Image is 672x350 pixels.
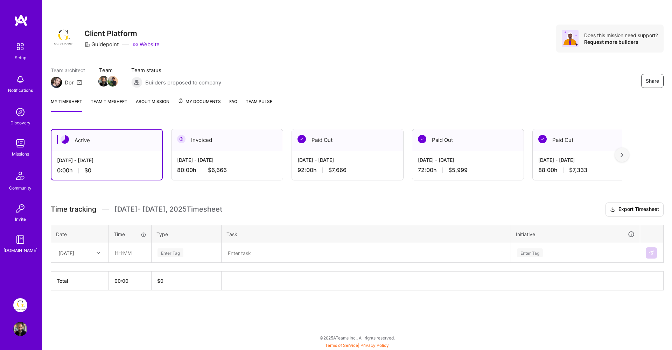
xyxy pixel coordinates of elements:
[171,129,283,151] div: Invoiced
[51,67,85,74] span: Team architect
[3,247,37,254] div: [DOMAIN_NAME]
[418,166,518,174] div: 72:00 h
[584,32,658,39] div: Does this mission need support?
[562,30,579,47] img: Avatar
[448,166,468,174] span: $5,999
[297,135,306,143] img: Paid Out
[51,130,162,151] div: Active
[15,215,26,223] div: Invite
[412,129,524,151] div: Paid Out
[538,156,638,164] div: [DATE] - [DATE]
[51,205,96,214] span: Time tracking
[61,135,69,144] img: Active
[584,39,658,45] div: Request more builders
[13,298,27,312] img: Guidepoint: Client Platform
[13,105,27,119] img: discovery
[418,135,426,143] img: Paid Out
[131,77,142,88] img: Builders proposed to company
[84,29,160,38] h3: Client Platform
[297,156,398,164] div: [DATE] - [DATE]
[538,166,638,174] div: 88:00 h
[641,74,664,88] button: Share
[297,166,398,174] div: 92:00 h
[538,135,547,143] img: Paid Out
[99,75,108,87] a: Team Member Avatar
[13,233,27,247] img: guide book
[13,73,27,87] img: bell
[177,156,277,164] div: [DATE] - [DATE]
[418,156,518,164] div: [DATE] - [DATE]
[157,247,183,258] div: Enter Tag
[222,225,511,243] th: Task
[13,201,27,215] img: Invite
[177,135,185,143] img: Invoiced
[208,166,227,174] span: $6,666
[516,230,635,238] div: Initiative
[12,150,29,158] div: Missions
[325,343,389,348] span: |
[246,98,272,112] a: Team Pulse
[610,206,616,213] i: icon Download
[84,41,119,48] div: Guidepoint
[109,272,152,290] th: 00:00
[569,166,587,174] span: $7,333
[246,99,272,104] span: Team Pulse
[145,79,221,86] span: Builders proposed to company
[12,322,29,336] a: User Avatar
[51,77,62,88] img: Team Architect
[108,75,117,87] a: Team Member Avatar
[97,251,100,255] i: icon Chevron
[292,129,403,151] div: Paid Out
[517,247,543,258] div: Enter Tag
[8,87,33,94] div: Notifications
[14,14,28,27] img: logo
[177,166,277,174] div: 80:00 h
[178,98,221,112] a: My Documents
[649,250,654,256] img: Submit
[15,54,26,61] div: Setup
[605,203,664,217] button: Export Timesheet
[12,298,29,312] a: Guidepoint: Client Platform
[57,167,156,174] div: 0:00 h
[157,278,163,284] span: $ 0
[107,76,118,87] img: Team Member Avatar
[91,98,127,112] a: Team timesheet
[621,152,623,157] img: right
[114,205,222,214] span: [DATE] - [DATE] , 2025 Timesheet
[13,39,28,54] img: setup
[51,98,82,112] a: My timesheet
[65,79,74,86] div: Dor
[131,67,221,74] span: Team status
[229,98,237,112] a: FAQ
[178,98,221,105] span: My Documents
[51,225,109,243] th: Date
[109,243,151,262] input: HH:MM
[58,249,74,256] div: [DATE]
[133,41,160,48] a: Website
[360,343,389,348] a: Privacy Policy
[325,343,358,348] a: Terms of Service
[98,76,109,87] img: Team Member Avatar
[10,119,30,126] div: Discovery
[84,167,91,174] span: $0
[99,67,117,74] span: Team
[57,157,156,164] div: [DATE] - [DATE]
[51,26,76,48] img: Company Logo
[9,184,31,192] div: Community
[77,80,82,85] i: icon Mail
[136,98,169,112] a: About Mission
[84,42,90,47] i: icon CompanyGray
[13,322,27,336] img: User Avatar
[646,77,659,84] span: Share
[152,225,222,243] th: Type
[114,231,146,238] div: Time
[12,167,29,184] img: Community
[42,329,672,346] div: © 2025 ATeams Inc., All rights reserved.
[533,129,644,151] div: Paid Out
[13,136,27,150] img: teamwork
[328,166,346,174] span: $7,666
[51,272,109,290] th: Total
